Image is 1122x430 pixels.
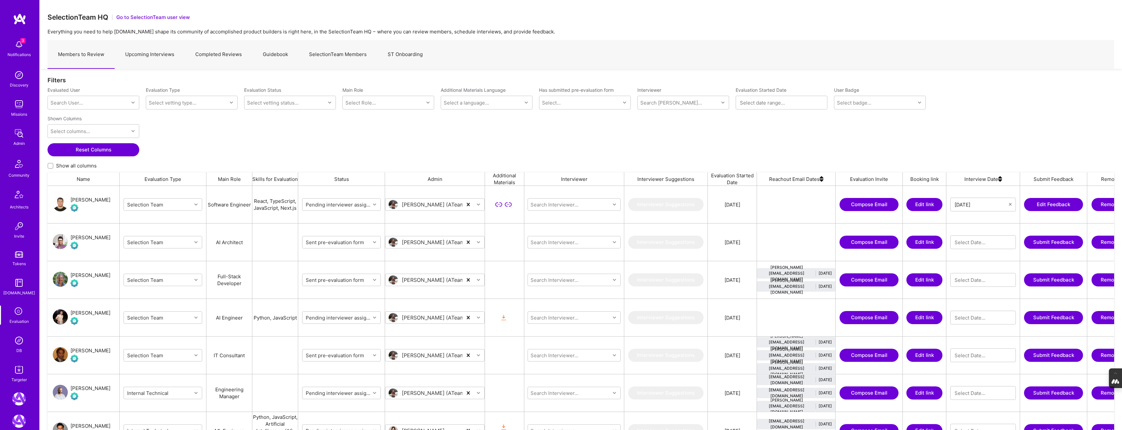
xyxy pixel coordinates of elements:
[819,352,832,358] div: [DATE]
[1024,236,1083,249] a: Submit Feedback
[377,40,433,69] a: ST Onboarding
[11,376,27,383] div: Targeter
[840,273,899,286] button: Compose Email
[524,172,624,186] div: Interviewer
[194,278,198,282] i: icon Chevron
[1024,198,1083,211] button: Edit Feedback
[131,129,135,133] i: icon Chevron
[70,355,78,362] img: Evaluation Call Pending
[903,172,946,186] div: Booking link
[70,271,110,279] div: [PERSON_NAME]
[389,313,398,322] img: User Avatar
[955,201,1009,208] input: Select Date...
[906,273,942,286] button: Edit link
[389,238,398,247] img: User Avatar
[70,392,78,400] img: Evaluation Call Pending
[389,200,398,209] img: User Avatar
[48,115,82,122] label: Shown Columns
[13,305,25,318] i: icon SelectionTeam
[725,277,740,283] div: [DATE]
[70,422,110,430] div: [PERSON_NAME]
[1024,311,1083,324] button: Submit Feedback
[906,236,942,249] button: Edit link
[613,203,616,206] i: icon Chevron
[194,391,198,395] i: icon Chevron
[116,14,190,21] button: Go to SelectionTeam user view
[373,316,376,319] i: icon Chevron
[819,283,832,289] div: [DATE]
[477,203,480,206] i: icon Chevron
[206,299,252,336] div: AI Engineer
[9,172,29,179] div: Community
[194,241,198,244] i: icon Chevron
[613,241,616,244] i: icon Chevron
[53,234,68,249] img: User Avatar
[840,198,899,211] button: Compose Email
[760,387,813,399] div: [EMAIL_ADDRESS][DOMAIN_NAME]
[477,391,480,395] i: icon Chevron
[708,172,757,186] div: Evaluation Started Date
[206,172,252,186] div: Main Role
[48,77,1114,84] div: Filters
[11,156,27,172] img: Community
[194,354,198,357] i: icon Chevron
[760,360,813,377] div: [PERSON_NAME][EMAIL_ADDRESS][DOMAIN_NAME]
[906,349,942,362] button: Edit link
[56,162,97,169] span: Show all columns
[840,349,899,362] button: Compose Email
[819,365,832,371] div: [DATE]
[725,352,740,359] div: [DATE]
[837,99,871,106] div: Select badge...
[146,87,180,93] label: Evaluation Type
[131,101,135,104] i: icon Chevron
[725,390,740,397] div: [DATE]
[955,239,1012,245] input: Select Date...
[918,101,921,104] i: icon Chevron
[206,374,252,412] div: Engineering Manager
[628,349,704,362] button: Interviewer Suggestions
[16,347,22,354] div: DB
[819,377,832,383] div: [DATE]
[48,40,115,69] a: Members to Review
[50,99,83,106] div: Search User...
[70,242,78,249] img: Evaluation Call Pending
[998,172,1002,186] img: sort
[11,392,27,405] a: A.Team: Leading A.Team's Marketing & DemandGen
[247,99,299,106] div: Select vetting status...
[1024,349,1083,362] a: Submit Feedback
[70,384,110,392] div: [PERSON_NAME]
[14,233,24,240] div: Invite
[760,418,813,430] div: [EMAIL_ADDRESS][DOMAIN_NAME]
[624,172,708,186] div: Interviewer Suggestions
[542,99,561,106] div: Select...
[12,68,26,82] img: discovery
[623,101,626,104] i: icon Chevron
[819,339,832,345] div: [DATE]
[477,354,480,357] i: icon Chevron
[819,270,832,276] div: [DATE]
[628,236,704,249] button: Interviewer Suggestions
[525,101,528,104] i: icon Chevron
[389,388,398,398] img: User Avatar
[12,127,26,140] img: admin teamwork
[12,363,26,376] img: Skill Targeter
[10,204,29,210] div: Architects
[725,239,740,246] div: [DATE]
[328,101,331,104] i: icon Chevron
[12,276,26,289] img: guide book
[637,87,729,93] label: Interviewer
[819,390,832,396] div: [DATE]
[10,318,29,325] div: Evaluation
[1024,273,1083,286] a: Submit Feedback
[185,40,252,69] a: Completed Reviews
[149,99,196,106] div: Select vetting type...
[53,196,68,211] img: User Avatar
[640,99,702,106] div: Search [PERSON_NAME]...
[13,13,26,25] img: logo
[48,143,139,156] button: Reset Columns
[840,386,899,400] button: Compose Email
[12,415,26,428] img: A.Team: GenAI Practice Framework
[385,172,485,186] div: Admin
[53,271,110,288] a: User Avatar[PERSON_NAME]Evaluation Call Pending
